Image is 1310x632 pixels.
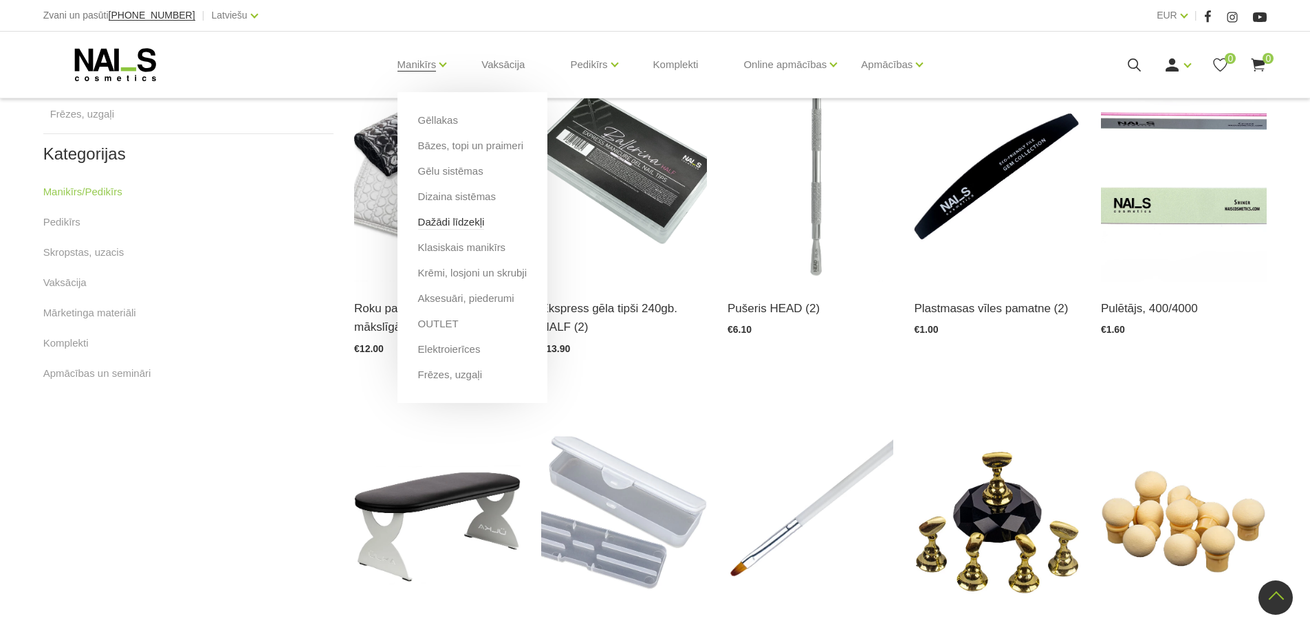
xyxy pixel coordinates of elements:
[1263,53,1274,64] span: 0
[541,299,707,336] a: Ekspress gēla tipši 240gb. HALF (2)
[1101,54,1267,282] img: Ilgi kalpojoša nagu kopšanas vīle - pulētājs 400/4000 griti, kas paredzēta dabīgā naga apstrādei....
[743,37,827,92] a: Online apmācības
[541,54,707,282] img: Ekspress gēla tipši pieaudzēšanai 240 gab.Gēla tipšu priekšrocības:1.Ekspress pieaudzēšana pāris ...
[642,32,710,98] a: Komplekti
[43,7,195,24] div: Zvani un pasūti
[914,324,938,335] span: €1.00
[914,299,1080,318] a: Plastmasas vīles pamatne (2)
[418,291,514,306] a: Aksesuāri, piederumi
[1212,56,1229,74] a: 0
[1225,53,1236,64] span: 0
[470,32,536,98] a: Vaksācija
[418,342,481,357] a: Elektroierīces
[109,10,195,21] a: [PHONE_NUMBER]
[354,299,520,336] a: Roku paliktnis manikīram ar mākslīgās ādas virsmu (2)
[728,395,893,623] img: Gela ota ar spatulu darbam ar dažādu veidu UV/LED geliem....
[1101,299,1267,318] a: Pulētājs, 400/4000
[418,113,458,128] a: Gēllakas
[354,395,520,623] img: Augstas kvalitātes manikīra roku balsts, kas palīdzēs nodrošināt vēl lielāku komfortu gan Jums, g...
[397,37,437,92] a: Manikīrs
[1157,7,1177,23] a: EUR
[418,240,506,255] a: Klasiskais manikīrs
[43,365,151,382] a: Apmācības un semināri
[1194,7,1197,24] span: |
[354,343,384,354] span: €12.00
[43,274,87,291] a: Vaksācija
[1101,395,1267,623] img: Pufs ombre dizaina veidošanaiSūklītis paredzēts ombrē dizaina izveidošanai, lielisks darbam ar Na...
[43,305,136,321] a: Mārketinga materiāli
[418,316,459,331] a: OUTLET
[418,265,527,281] a: Krēmi, losjoni un skrubji
[728,54,893,282] img: Nerūsējošā tērauda pušeris ērtai kutikulas atbīdīšanai....
[1249,56,1267,74] a: 0
[43,244,124,261] a: Skropstas, uzacis
[728,324,752,335] span: €6.10
[212,7,248,23] a: Latviešu
[43,335,89,351] a: Komplekti
[418,215,485,230] a: Dažādi līdzekļi
[1101,324,1125,335] span: €1.60
[728,299,893,318] a: Pušeris HEAD (2)
[418,189,496,204] a: Dizaina sistēmas
[418,164,483,179] a: Gēlu sistēmas
[202,7,205,24] span: |
[914,54,1080,282] img: Plastmasas vīles pamatne...
[570,37,607,92] a: Pedikīrs
[43,214,80,230] a: Pedikīrs
[43,145,334,163] h2: Kategorijas
[418,367,482,382] a: Frēzes, uzgaļi
[50,106,114,122] a: Frēzes, uzgaļi
[541,395,707,623] img: Divslāņu daudzfunkcionāla uzglabāšanas kasteKastīte piemērota instrumentu, piemēram, otu, dotu u....
[914,395,1080,623] img: Tipšu turētāji ar magnētu...
[541,343,571,354] span: €13.90
[43,184,122,200] a: Manikīrs/Pedikīrs
[418,138,523,153] a: Bāzes, topi un praimeri
[861,37,913,92] a: Apmācības
[354,54,520,282] img: Roku balsts manikīram ar mākslīgās ādas virsmuRoku balsts ar paklājiņu dos komfortu klientam mani...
